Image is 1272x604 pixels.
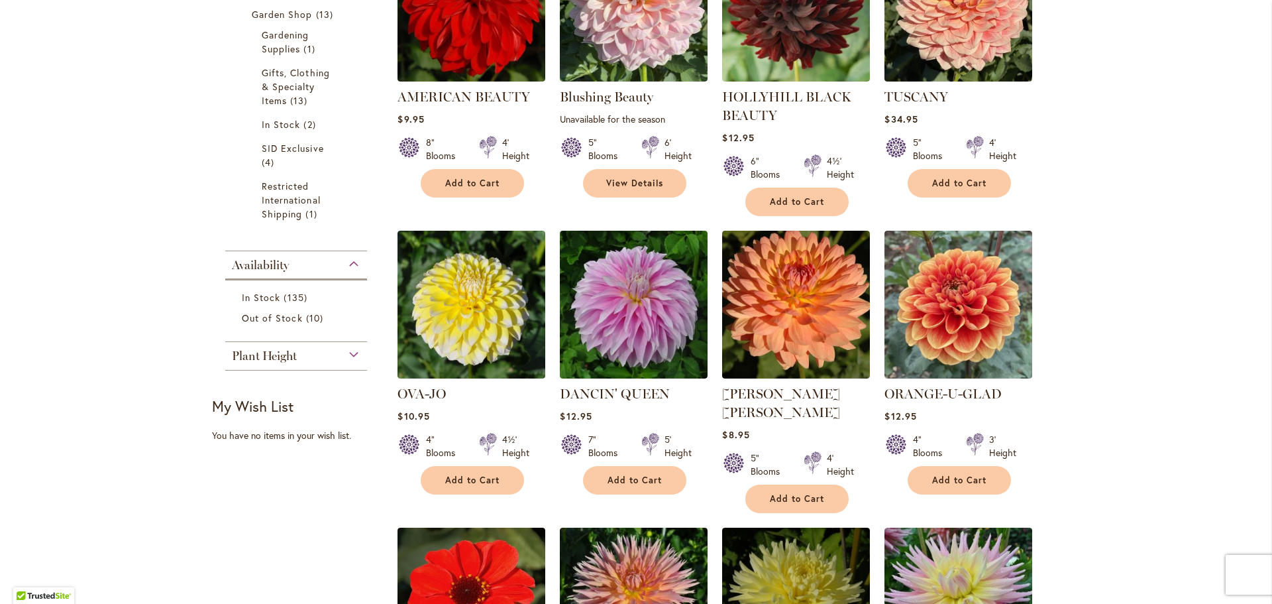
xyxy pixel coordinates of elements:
div: 4" Blooms [426,433,463,459]
a: Gardening Supplies [262,28,334,56]
a: View Details [583,169,686,198]
a: Garden Shop [252,7,344,21]
span: 13 [290,93,311,107]
div: 4" Blooms [913,433,950,459]
strong: My Wish List [212,396,293,416]
div: 4' Height [989,136,1016,162]
span: 10 [306,311,327,325]
span: $12.95 [884,410,916,422]
div: 5' Height [664,433,692,459]
span: In Stock [242,291,280,304]
span: Add to Cart [445,475,500,486]
span: 135 [284,290,310,304]
span: $12.95 [560,410,592,422]
a: TUSCANY [884,89,948,105]
a: OVA-JO [397,369,545,381]
div: 8" Blooms [426,136,463,162]
div: 5" Blooms [913,136,950,162]
span: Gifts, Clothing & Specialty Items [262,66,330,107]
div: 3' Height [989,433,1016,459]
a: In Stock 135 [242,290,354,304]
a: TUSCANY [884,72,1032,84]
span: Availability [232,258,289,272]
a: In Stock [262,117,334,131]
div: 4' Height [827,452,854,478]
p: Unavailable for the season [560,113,708,125]
a: AMERICAN BEAUTY [397,72,545,84]
div: You have no items in your wish list. [212,429,389,442]
button: Add to Cart [908,466,1011,495]
button: Add to Cart [583,466,686,495]
a: Blushing Beauty [560,72,708,84]
a: Blushing Beauty [560,89,653,105]
span: $10.95 [397,410,429,422]
button: Add to Cart [908,169,1011,198]
button: Add to Cart [421,169,524,198]
div: 4½' Height [502,433,529,459]
a: ORANGE-U-GLAD [884,386,1002,402]
img: Dancin' Queen [560,231,708,379]
span: 1 [305,207,320,221]
a: Dancin' Queen [560,369,708,381]
a: Orange-U-Glad [884,369,1032,381]
span: $12.95 [722,131,754,144]
span: Garden Shop [252,8,313,21]
span: Add to Cart [932,475,986,486]
span: $9.95 [397,113,424,125]
div: 6' Height [664,136,692,162]
a: HOLLYHILL BLACK BEAUTY [722,72,870,84]
span: 1 [303,42,318,56]
iframe: Launch Accessibility Center [10,557,47,594]
div: 6" Blooms [751,154,788,181]
a: AMERICAN BEAUTY [397,89,530,105]
span: $8.95 [722,428,749,441]
img: Orange-U-Glad [884,231,1032,379]
span: 13 [316,7,337,21]
div: 7" Blooms [588,433,625,459]
a: Out of Stock 10 [242,311,354,325]
div: 5" Blooms [751,452,788,478]
span: Restricted International Shipping [262,180,321,220]
span: $34.95 [884,113,918,125]
a: HOLLYHILL BLACK BEAUTY [722,89,851,123]
span: Add to Cart [770,493,824,505]
span: View Details [606,178,663,189]
span: Add to Cart [445,178,500,189]
a: Gifts, Clothing &amp; Specialty Items [262,66,334,107]
span: Out of Stock [242,312,303,324]
a: SID Exclusive [262,141,334,169]
span: Gardening Supplies [262,29,309,55]
span: Add to Cart [608,475,662,486]
a: GABRIELLE MARIE [722,369,870,381]
span: Add to Cart [770,196,824,208]
div: 4' Height [502,136,529,162]
span: 2 [303,117,319,131]
button: Add to Cart [421,466,524,495]
div: 5" Blooms [588,136,625,162]
span: In Stock [262,118,300,131]
div: 4½' Height [827,154,854,181]
span: Plant Height [232,349,297,363]
a: DANCIN' QUEEN [560,386,670,402]
span: SID Exclusive [262,142,324,154]
img: OVA-JO [397,231,545,379]
button: Add to Cart [745,188,849,216]
span: 4 [262,155,278,169]
img: GABRIELLE MARIE [722,231,870,379]
a: Restricted International Shipping [262,179,334,221]
a: [PERSON_NAME] [PERSON_NAME] [722,386,840,420]
button: Add to Cart [745,485,849,513]
a: OVA-JO [397,386,446,402]
span: Add to Cart [932,178,986,189]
